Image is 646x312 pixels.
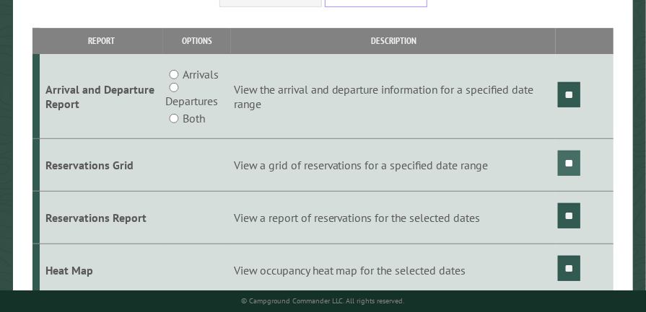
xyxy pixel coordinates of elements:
td: Reservations Grid [40,139,163,192]
label: Arrivals [183,66,219,83]
td: View the arrival and departure information for a specified date range [231,54,556,139]
td: View occupancy heat map for the selected dates [231,244,556,296]
td: Arrival and Departure Report [40,54,163,139]
label: Departures [165,92,218,110]
td: View a report of reservations for the selected dates [231,191,556,244]
td: View a grid of reservations for a specified date range [231,139,556,192]
td: Heat Map [40,244,163,296]
th: Options [163,28,231,53]
td: Reservations Report [40,191,163,244]
label: Both [183,110,205,127]
small: © Campground Commander LLC. All rights reserved. [242,296,405,306]
th: Description [231,28,556,53]
th: Report [40,28,163,53]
